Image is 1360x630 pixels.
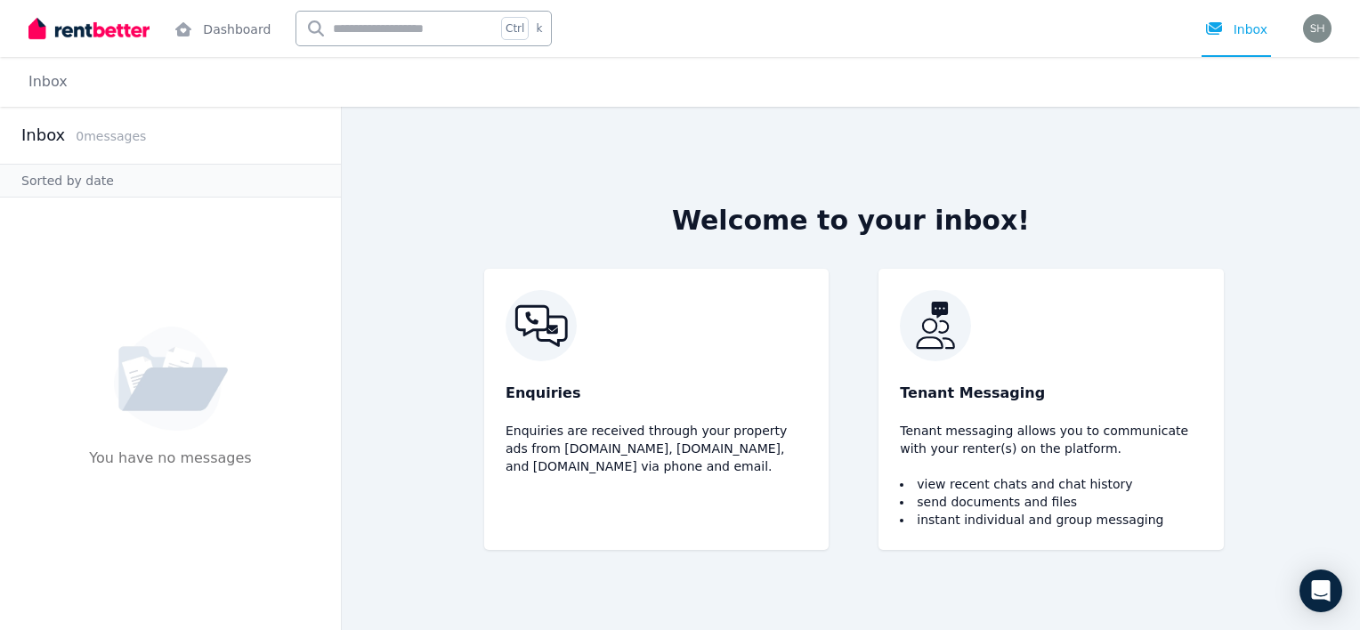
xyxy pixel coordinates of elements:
[900,290,1202,361] img: RentBetter Inbox
[28,73,68,90] a: Inbox
[900,511,1202,529] li: instant individual and group messaging
[76,129,146,143] span: 0 message s
[900,422,1202,457] p: Tenant messaging allows you to communicate with your renter(s) on the platform.
[1205,20,1267,38] div: Inbox
[900,383,1045,404] span: Tenant Messaging
[900,493,1202,511] li: send documents and files
[114,327,228,432] img: No Message Available
[506,290,807,361] img: RentBetter Inbox
[89,448,251,501] p: You have no messages
[21,123,65,148] h2: Inbox
[1299,569,1342,612] div: Open Intercom Messenger
[501,17,529,40] span: Ctrl
[900,475,1202,493] li: view recent chats and chat history
[506,422,807,475] p: Enquiries are received through your property ads from [DOMAIN_NAME], [DOMAIN_NAME], and [DOMAIN_N...
[28,15,150,42] img: RentBetter
[536,21,542,36] span: k
[672,205,1030,237] h2: Welcome to your inbox!
[506,383,807,404] p: Enquiries
[1303,14,1332,43] img: sharlsm@hotmail.com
